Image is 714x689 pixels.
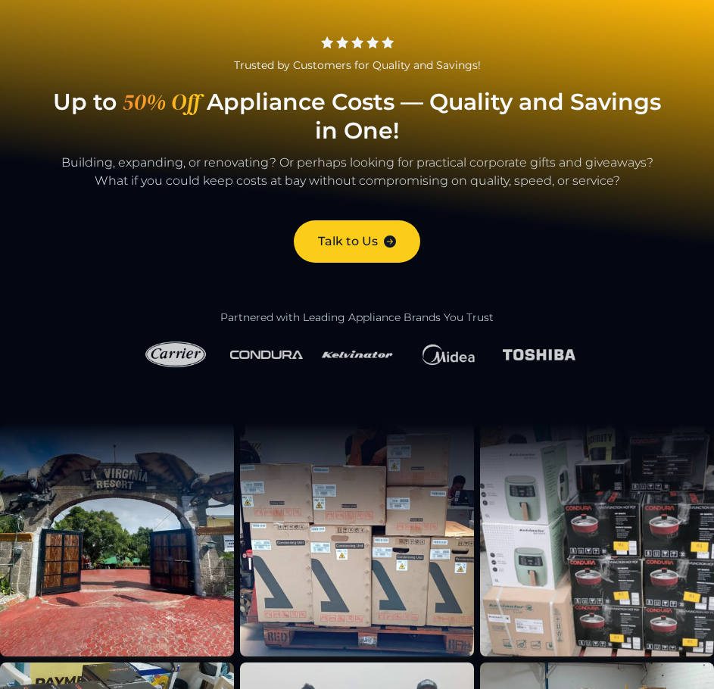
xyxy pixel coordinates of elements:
textarea: Type your message and hit 'Enter' [8,413,288,466]
div: Trusted by Customers for Quality and Savings! [18,58,696,73]
div: Minimize live chat window [248,8,285,44]
div: Chat with us now [79,85,254,104]
img: Condura Logo [230,348,303,362]
img: Kelvinator Logo [321,337,394,372]
img: Carrier Logo [139,337,212,373]
h2: Partnered with Leading Appliance Brands You Trust [18,311,696,325]
img: Toshiba Logo [503,346,575,363]
a: Talk to Us [294,220,420,263]
p: Building, expanding, or renovating? Or perhaps looking for practical corporate gifts and giveaway... [18,154,696,205]
img: Midea Logo [412,337,485,373]
span: We're online! [88,191,209,344]
span: 50% Off [117,88,207,117]
h1: Up to Appliance Costs — Quality and Savings in One! [18,88,696,145]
